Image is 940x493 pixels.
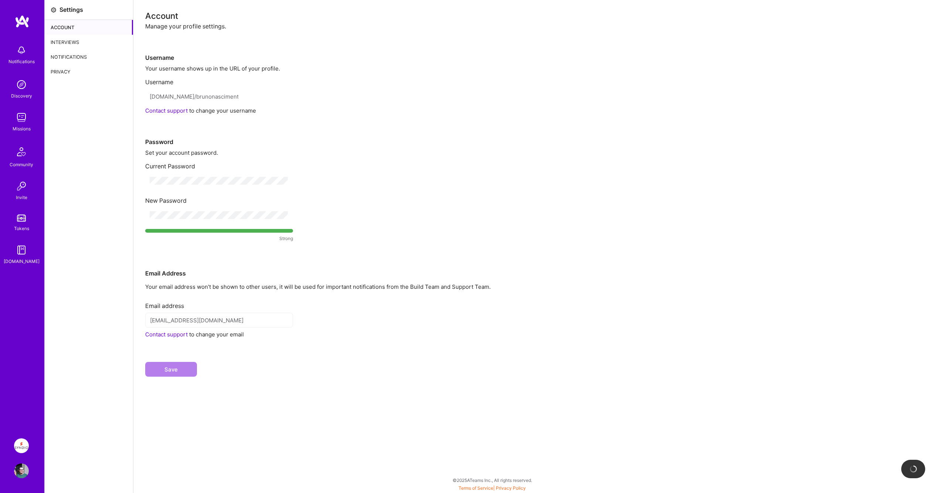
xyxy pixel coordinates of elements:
[459,485,493,491] a: Terms of Service
[14,179,29,194] img: Invite
[145,107,928,114] div: to change your username
[45,20,133,35] div: Account
[145,191,928,205] div: New Password
[145,65,928,72] div: Your username shows up in the URL of your profile.
[459,485,526,491] span: |
[51,7,57,13] i: icon Settings
[14,438,29,453] img: Syndio: CCA Workflow Orchestration Migration
[14,463,29,478] img: User Avatar
[16,194,27,201] div: Invite
[13,143,30,161] img: Community
[14,225,29,232] div: Tokens
[44,471,940,489] div: © 2025 ATeams Inc., All rights reserved.
[45,64,133,79] div: Privacy
[145,23,928,30] div: Manage your profile settings.
[14,110,29,125] img: teamwork
[145,12,928,20] div: Account
[11,92,32,100] div: Discovery
[145,246,928,277] div: Email Address
[145,283,928,291] p: Your email address won’t be shown to other users, it will be used for important notifications fro...
[145,107,188,114] a: Contact support
[145,331,928,338] div: to change your email
[13,125,31,133] div: Missions
[45,49,133,64] div: Notifications
[145,114,928,146] div: Password
[145,30,928,62] div: Username
[145,234,293,242] small: Strong
[17,215,26,222] img: tokens
[145,157,928,170] div: Current Password
[10,161,33,168] div: Community
[14,77,29,92] img: discovery
[12,438,31,453] a: Syndio: CCA Workflow Orchestration Migration
[145,296,928,310] div: Email address
[496,485,526,491] a: Privacy Policy
[14,243,29,257] img: guide book
[12,463,31,478] a: User Avatar
[45,35,133,49] div: Interviews
[59,6,83,14] div: Settings
[145,72,928,86] div: Username
[8,58,35,65] div: Notifications
[908,464,919,474] img: loading
[145,362,197,377] button: Save
[14,43,29,58] img: bell
[145,149,928,157] div: Set your account password.
[145,331,188,338] a: Contact support
[15,15,30,28] img: logo
[4,257,40,265] div: [DOMAIN_NAME]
